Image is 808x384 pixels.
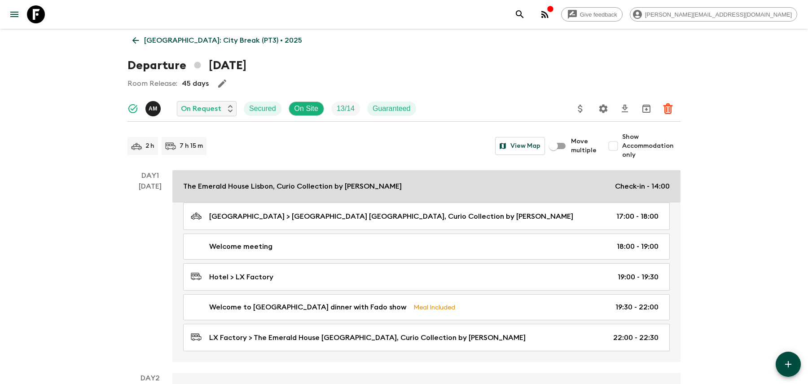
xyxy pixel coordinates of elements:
p: 2 h [145,141,154,150]
p: A M [149,105,158,112]
a: Give feedback [561,7,623,22]
p: 13 / 14 [337,103,355,114]
button: Download CSV [616,100,634,118]
span: Show Accommodation only [622,132,681,159]
p: Hotel > LX Factory [209,272,273,282]
p: Room Release: [127,78,177,89]
a: [GEOGRAPHIC_DATA]: City Break (PT3) • 2025 [127,31,307,49]
div: Trip Fill [331,102,360,116]
span: Give feedback [575,11,622,18]
span: Ana Margarida Moura [145,104,162,111]
span: [PERSON_NAME][EMAIL_ADDRESS][DOMAIN_NAME] [640,11,797,18]
p: Day 2 [127,373,172,384]
svg: Synced Successfully [127,103,138,114]
a: The Emerald House Lisbon, Curio Collection by [PERSON_NAME]Check-in - 14:00 [172,170,681,203]
p: 18:00 - 19:00 [617,241,659,252]
button: Delete [659,100,677,118]
p: Day 1 [127,170,172,181]
p: Check-in - 14:00 [615,181,670,192]
p: [GEOGRAPHIC_DATA]: City Break (PT3) • 2025 [144,35,302,46]
p: Welcome to [GEOGRAPHIC_DATA] dinner with Fado show [209,302,406,313]
p: Meal Included [413,302,455,312]
p: 19:00 - 19:30 [618,272,659,282]
p: 45 days [182,78,209,89]
button: search adventures [511,5,529,23]
p: Guaranteed [373,103,411,114]
span: Move multiple [571,137,597,155]
p: On Site [294,103,318,114]
p: 7 h 15 m [180,141,203,150]
div: [PERSON_NAME][EMAIL_ADDRESS][DOMAIN_NAME] [630,7,797,22]
div: Secured [244,102,281,116]
div: [DATE] [139,181,162,362]
a: Welcome meeting18:00 - 19:00 [183,234,670,260]
p: LX Factory > The Emerald House [GEOGRAPHIC_DATA], Curio Collection by [PERSON_NAME] [209,332,526,343]
h1: Departure [DATE] [127,57,246,75]
a: [GEOGRAPHIC_DATA] > [GEOGRAPHIC_DATA] [GEOGRAPHIC_DATA], Curio Collection by [PERSON_NAME]17:00 -... [183,203,670,230]
button: Settings [594,100,612,118]
button: Archive (Completed, Cancelled or Unsynced Departures only) [637,100,655,118]
a: LX Factory > The Emerald House [GEOGRAPHIC_DATA], Curio Collection by [PERSON_NAME]22:00 - 22:30 [183,324,670,351]
a: Hotel > LX Factory19:00 - 19:30 [183,263,670,291]
p: 22:00 - 22:30 [613,332,659,343]
p: 19:30 - 22:00 [615,302,659,313]
p: On Request [181,103,221,114]
a: Welcome to [GEOGRAPHIC_DATA] dinner with Fado showMeal Included19:30 - 22:00 [183,294,670,320]
div: On Site [289,102,324,116]
button: menu [5,5,23,23]
p: 17:00 - 18:00 [616,211,659,222]
p: [GEOGRAPHIC_DATA] > [GEOGRAPHIC_DATA] [GEOGRAPHIC_DATA], Curio Collection by [PERSON_NAME] [209,211,573,222]
p: Welcome meeting [209,241,272,252]
button: View Map [495,137,545,155]
button: AM [145,101,162,116]
p: The Emerald House Lisbon, Curio Collection by [PERSON_NAME] [183,181,402,192]
p: Secured [249,103,276,114]
button: Update Price, Early Bird Discount and Costs [571,100,589,118]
